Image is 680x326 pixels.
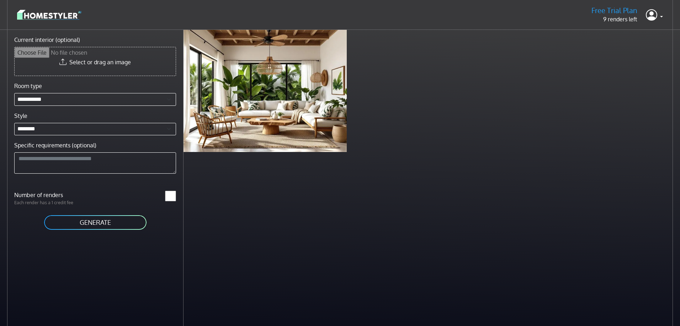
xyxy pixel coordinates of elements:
p: Each render has a 1 credit fee [10,199,95,206]
img: logo-3de290ba35641baa71223ecac5eacb59cb85b4c7fdf211dc9aaecaaee71ea2f8.svg [17,9,81,21]
label: Current interior (optional) [14,36,80,44]
button: GENERATE [43,214,147,230]
label: Specific requirements (optional) [14,141,96,150]
label: Style [14,112,27,120]
h5: Free Trial Plan [591,6,637,15]
label: Number of renders [10,191,95,199]
label: Room type [14,82,42,90]
p: 9 renders left [591,15,637,23]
